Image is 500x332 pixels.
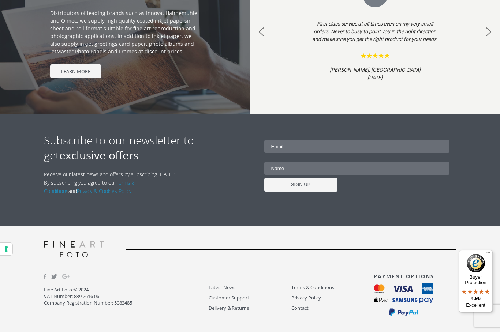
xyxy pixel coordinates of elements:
img: facebook.svg [44,274,46,279]
img: twitter.svg [51,274,57,279]
img: Trusted Shops Trustmark [467,254,485,272]
input: SIGN UP [264,178,337,192]
input: Name [264,162,450,175]
a: Privacy Policy [291,294,374,302]
p: Buyer Protection [459,274,493,285]
img: previous arrow [255,26,267,38]
p: Excellent [459,302,493,308]
a: Terms & Conditions [44,179,135,195]
a: Delivery & Returns [209,304,291,312]
a: Contact [291,304,374,312]
p: Distributors of leading brands such as Innova, Hahnemuhle, and Olmec, we supply high quality coat... [50,9,200,55]
i: First class service at all times even on my very small orders. Never to busy to point you in the ... [312,21,438,42]
strong: exclusive offers [59,148,138,163]
img: payment_options.svg [374,283,433,316]
a: Latest News [209,283,291,292]
img: logo-grey.svg [44,241,104,257]
img: next arrow [483,26,495,38]
img: Google_Plus.svg [62,273,70,280]
a: Terms & Conditions [291,283,374,292]
h2: Subscribe to our newsletter to get [44,133,250,163]
i: [PERSON_NAME], [GEOGRAPHIC_DATA] [DATE] [330,67,421,80]
button: Trusted Shops TrustmarkBuyer Protection4.96Excellent [459,250,493,312]
span: LEARN MORE [50,64,101,78]
input: Email [264,140,450,153]
h3: PAYMENT OPTIONS [374,273,456,280]
span: 4.96 [471,295,481,301]
p: Receive our latest news and offers by subscribing [DATE]! By subscribing you agree to our and [44,170,179,195]
a: Privacy & Cookies Policy. [77,188,133,195]
p: Fine Art Foto © 2024 VAT Number: 839 2616 06 Company Registration Number: 5083485 [44,286,209,306]
a: Customer Support [209,294,291,302]
button: Menu [484,250,493,259]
